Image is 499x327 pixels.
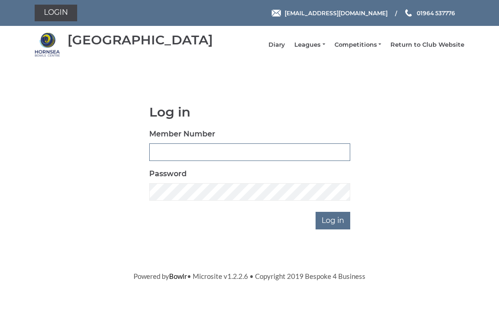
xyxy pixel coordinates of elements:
[294,41,325,49] a: Leagues
[67,33,213,47] div: [GEOGRAPHIC_DATA]
[417,9,455,16] span: 01964 537776
[316,212,350,229] input: Log in
[35,5,77,21] a: Login
[405,9,412,17] img: Phone us
[390,41,464,49] a: Return to Club Website
[134,272,365,280] span: Powered by • Microsite v1.2.2.6 • Copyright 2019 Bespoke 4 Business
[35,32,60,57] img: Hornsea Bowls Centre
[149,105,350,119] h1: Log in
[268,41,285,49] a: Diary
[272,9,388,18] a: Email [EMAIL_ADDRESS][DOMAIN_NAME]
[272,10,281,17] img: Email
[169,272,187,280] a: Bowlr
[149,168,187,179] label: Password
[285,9,388,16] span: [EMAIL_ADDRESS][DOMAIN_NAME]
[149,129,215,140] label: Member Number
[335,41,381,49] a: Competitions
[404,9,455,18] a: Phone us 01964 537776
